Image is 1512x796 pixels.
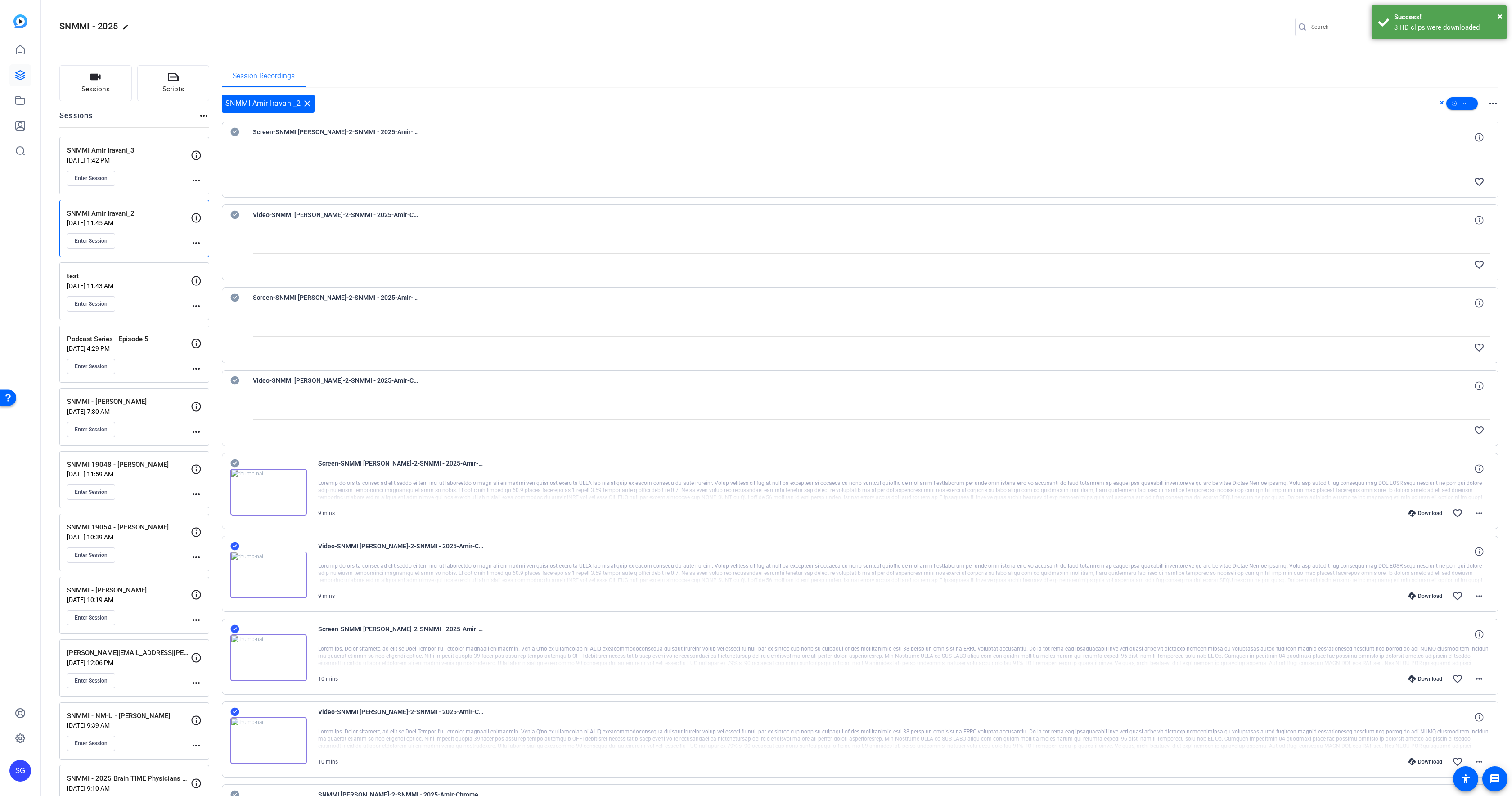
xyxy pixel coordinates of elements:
p: [DATE] 11:59 AM [67,470,191,478]
button: Enter Session [67,296,115,312]
mat-icon: favorite_border [1452,591,1463,602]
p: [DATE] 10:39 AM [67,534,191,541]
span: Video-SNMMI [PERSON_NAME]-2-SNMMI - 2025-Amir-Chrome-2025-09-03-20-15-18-903-0 [318,706,485,728]
p: SNMMI - [PERSON_NAME] [67,585,191,596]
mat-icon: message [1489,773,1500,784]
div: Download [1404,592,1447,600]
button: Enter Session [67,233,115,249]
mat-icon: more_horiz [191,552,202,563]
span: Enter Session [75,488,108,496]
mat-icon: more_horiz [1474,756,1485,767]
mat-icon: more_horiz [191,238,202,249]
mat-icon: more_horiz [191,426,202,437]
p: SNMMI 19048 - [PERSON_NAME] [67,460,191,470]
mat-icon: more_horiz [191,301,202,312]
span: Video-SNMMI [PERSON_NAME]-2-SNMMI - 2025-Amir-Chrome-2025-09-03-20-34-59-865-0 [253,375,419,397]
span: 9 mins [318,510,335,516]
p: [DATE] 7:30 AM [67,408,191,415]
p: SNMMI 19054 - [PERSON_NAME] [67,522,191,533]
mat-icon: more_horiz [198,110,209,121]
span: Enter Session [75,677,108,684]
span: 10 mins [318,759,338,765]
div: SNMMI Amir Iravani_2 [222,95,315,113]
p: [DATE] 4:29 PM [67,345,191,352]
p: Podcast Series - Episode 5 [67,334,191,344]
p: [DATE] 9:39 AM [67,722,191,729]
span: Screen-SNMMI [PERSON_NAME]-2-SNMMI - 2025-Amir-Chrome-2025-09-03-20-15-18-903-0 [318,624,485,645]
mat-icon: more_horiz [191,615,202,625]
mat-icon: favorite_border [1452,674,1463,684]
img: blue-gradient.svg [13,14,27,28]
p: SNMMI - [PERSON_NAME] [67,397,191,407]
span: Screen-SNMMI [PERSON_NAME]-2-SNMMI - 2025-Amir-Chrome-2025-09-03-20-25-24-681-0 [318,458,485,479]
span: Screen-SNMMI [PERSON_NAME]-2-SNMMI - 2025-Amir-Chrome-2025-09-03-20-38-57-756-0 [253,127,419,148]
p: SNMMI Amir Iravani_3 [67,145,191,156]
span: Screen-SNMMI [PERSON_NAME]-2-SNMMI - 2025-Amir-Chrome-2025-09-03-20-34-59-865-0 [253,292,419,314]
div: Download [1404,510,1447,517]
mat-icon: favorite_border [1474,259,1485,270]
input: Search [1311,22,1392,32]
mat-icon: more_horiz [1474,508,1485,519]
p: [DATE] 11:43 AM [67,282,191,289]
div: 3 HD clips were downloaded [1394,23,1500,33]
mat-icon: favorite_border [1474,342,1485,353]
span: Sessions [81,84,110,95]
mat-icon: more_horiz [1488,98,1498,109]
img: thumb-nail [230,552,307,598]
p: SNMMI - 2025 Brain TIME Physicians Series - [PERSON_NAME] [67,773,191,784]
p: SNMMI Amir Iravani_2 [67,208,191,219]
mat-icon: more_horiz [1474,591,1485,602]
span: Enter Session [75,237,108,244]
button: Enter Session [67,610,115,625]
img: thumb-nail [230,634,307,681]
mat-icon: more_horiz [191,175,202,186]
span: Enter Session [75,175,108,182]
div: Download [1404,675,1447,683]
span: × [1498,11,1503,22]
h2: Sessions [59,110,93,127]
p: [DATE] 10:19 AM [67,596,191,603]
mat-icon: more_horiz [191,740,202,751]
span: Video-SNMMI [PERSON_NAME]-2-SNMMI - 2025-Amir-Chrome-2025-09-03-20-38-57-756-0 [253,209,419,231]
span: Enter Session [75,740,108,747]
div: Download [1404,758,1447,765]
p: SNMMI - NM-U - [PERSON_NAME] [67,711,191,721]
span: Enter Session [75,552,108,559]
span: 10 mins [318,676,338,682]
mat-icon: more_horiz [191,678,202,688]
span: Enter Session [75,300,108,308]
mat-icon: favorite_border [1474,176,1485,187]
mat-icon: edit [122,24,133,35]
div: Success! [1394,12,1500,23]
span: Enter Session [75,426,108,433]
button: Enter Session [67,422,115,437]
button: Enter Session [67,547,115,563]
span: Video-SNMMI [PERSON_NAME]-2-SNMMI - 2025-Amir-Chrome-2025-09-03-20-25-24-681-0 [318,541,485,562]
p: [DATE] 11:45 AM [67,219,191,226]
p: [DATE] 9:10 AM [67,785,191,792]
button: Close [1498,9,1503,23]
span: Enter Session [75,614,108,621]
span: 9 mins [318,593,335,599]
button: Sessions [59,65,132,101]
span: Enter Session [75,363,108,370]
button: Enter Session [67,673,115,688]
p: [PERSON_NAME][EMAIL_ADDRESS][PERSON_NAME][DOMAIN_NAME] [67,648,191,658]
button: Scripts [137,65,210,101]
mat-icon: close [302,98,313,109]
span: Session Recordings [233,72,295,80]
button: Enter Session [67,171,115,186]
mat-icon: more_horiz [191,489,202,500]
p: [DATE] 1:42 PM [67,157,191,164]
button: Enter Session [67,736,115,751]
span: Scripts [162,84,184,95]
mat-icon: favorite_border [1474,425,1485,436]
mat-icon: favorite_border [1452,756,1463,767]
p: test [67,271,191,281]
button: Enter Session [67,359,115,374]
img: thumb-nail [230,469,307,516]
div: SG [9,760,31,782]
button: Enter Session [67,484,115,500]
p: [DATE] 12:06 PM [67,659,191,666]
span: SNMMI - 2025 [59,21,118,32]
